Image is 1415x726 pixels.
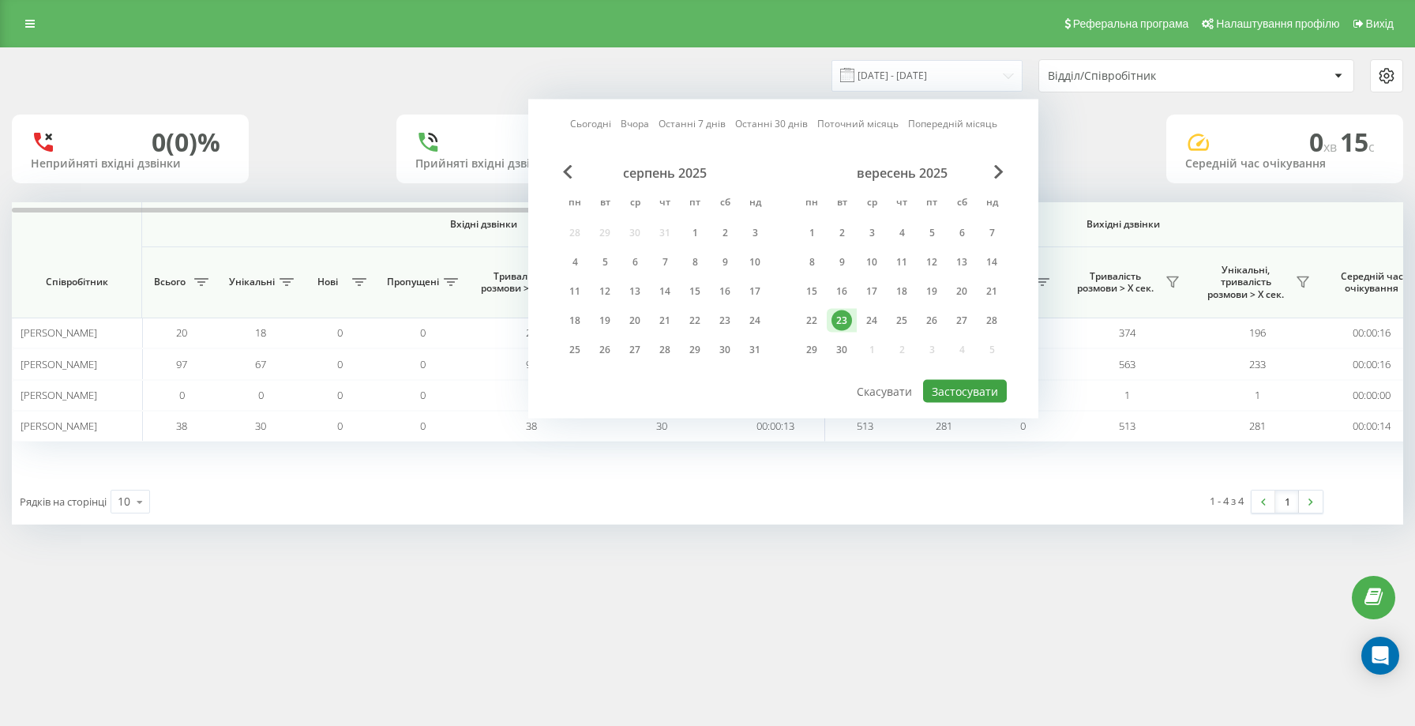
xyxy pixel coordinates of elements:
div: вт 19 серп 2025 р. [590,309,620,333]
div: ср 13 серп 2025 р. [620,280,650,303]
span: [PERSON_NAME] [21,357,97,371]
span: 15 [1340,125,1375,159]
span: 1 [1255,388,1260,402]
div: 12 [595,281,615,302]
div: 4 [891,223,912,243]
div: 23 [831,310,852,331]
div: пн 22 вер 2025 р. [797,309,827,333]
div: 29 [685,340,705,360]
div: нд 10 серп 2025 р. [740,250,770,274]
div: 10 [861,252,882,273]
a: Останні 7 днів [659,116,726,131]
div: Неприйняті вхідні дзвінки [31,157,230,171]
div: Середній час очікування [1185,157,1384,171]
div: пт 22 серп 2025 р. [680,309,710,333]
div: 11 [565,281,585,302]
div: 27 [625,340,645,360]
div: 4 [565,252,585,273]
div: 5 [921,223,942,243]
span: 18 [255,325,266,340]
div: 18 [891,281,912,302]
div: вт 12 серп 2025 р. [590,280,620,303]
div: 26 [921,310,942,331]
div: Відділ/Співробітник [1048,70,1237,83]
div: 17 [861,281,882,302]
div: вт 2 вер 2025 р. [827,221,857,245]
span: 513 [857,419,873,433]
div: 19 [595,310,615,331]
div: 5 [595,252,615,273]
div: 19 [921,281,942,302]
div: 9 [715,252,735,273]
div: 25 [565,340,585,360]
div: 18 [565,310,585,331]
div: вт 9 вер 2025 р. [827,250,857,274]
div: 21 [981,281,1002,302]
div: сб 9 серп 2025 р. [710,250,740,274]
div: 24 [745,310,765,331]
abbr: неділя [743,192,767,216]
div: нд 28 вер 2025 р. [977,309,1007,333]
span: 38 [176,419,187,433]
div: пт 12 вер 2025 р. [917,250,947,274]
div: сб 23 серп 2025 р. [710,309,740,333]
div: пт 15 серп 2025 р. [680,280,710,303]
span: Середній час очікування [1334,270,1409,295]
div: 21 [655,310,675,331]
span: 281 [936,419,952,433]
span: 233 [1249,357,1266,371]
div: ср 27 серп 2025 р. [620,338,650,362]
span: Вихід [1366,17,1394,30]
span: 196 [1249,325,1266,340]
div: 31 [745,340,765,360]
div: 1 [685,223,705,243]
div: ср 6 серп 2025 р. [620,250,650,274]
span: 0 [420,357,426,371]
div: 3 [745,223,765,243]
span: Тривалість розмови > Х сек. [474,270,565,295]
div: чт 14 серп 2025 р. [650,280,680,303]
a: Сьогодні [570,116,611,131]
abbr: понеділок [800,192,824,216]
div: сб 16 серп 2025 р. [710,280,740,303]
div: 17 [745,281,765,302]
span: Тривалість розмови > Х сек. [1070,270,1161,295]
div: 27 [951,310,972,331]
td: 00:00:13 [726,411,825,442]
abbr: п’ятниця [683,192,707,216]
span: 563 [1119,357,1135,371]
span: 0 [179,388,185,402]
abbr: субота [713,192,737,216]
abbr: неділя [980,192,1004,216]
div: 10 [745,252,765,273]
abbr: четвер [653,192,677,216]
div: пт 29 серп 2025 р. [680,338,710,362]
div: ср 3 вер 2025 р. [857,221,887,245]
a: Вчора [621,116,649,131]
div: пт 19 вер 2025 р. [917,280,947,303]
div: вересень 2025 [797,165,1007,181]
div: ср 17 вер 2025 р. [857,280,887,303]
div: пн 18 серп 2025 р. [560,309,590,333]
span: 20 [526,325,537,340]
span: 30 [255,419,266,433]
div: 0 (0)% [152,127,220,157]
span: 20 [176,325,187,340]
div: 10 [118,494,130,510]
div: серпень 2025 [560,165,770,181]
span: хв [1323,138,1340,156]
div: сб 13 вер 2025 р. [947,250,977,274]
div: 20 [625,310,645,331]
div: 9 [831,252,852,273]
div: 20 [951,281,972,302]
abbr: середа [860,192,884,216]
div: ср 20 серп 2025 р. [620,309,650,333]
div: Open Intercom Messenger [1361,637,1399,675]
div: пн 1 вер 2025 р. [797,221,827,245]
div: нд 24 серп 2025 р. [740,309,770,333]
span: 374 [1119,325,1135,340]
span: [PERSON_NAME] [21,388,97,402]
span: 0 [420,325,426,340]
div: вт 26 серп 2025 р. [590,338,620,362]
span: Налаштування профілю [1216,17,1339,30]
